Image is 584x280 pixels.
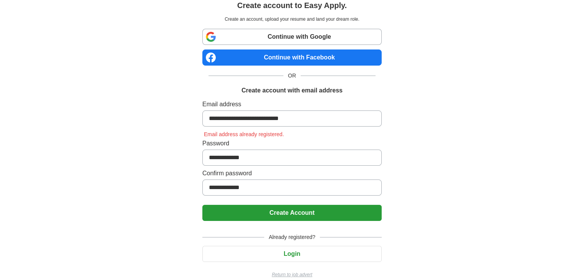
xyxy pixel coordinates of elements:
label: Confirm password [202,169,382,178]
span: Email address already registered. [202,131,286,137]
a: Login [202,250,382,257]
label: Password [202,139,382,148]
span: Already registered? [264,233,320,241]
a: Continue with Google [202,29,382,45]
button: Login [202,246,382,262]
button: Create Account [202,205,382,221]
a: Continue with Facebook [202,49,382,66]
a: Return to job advert [202,271,382,278]
label: Email address [202,100,382,109]
span: OR [283,72,301,80]
p: Create an account, upload your resume and land your dream role. [204,16,380,23]
h1: Create account with email address [242,86,342,95]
